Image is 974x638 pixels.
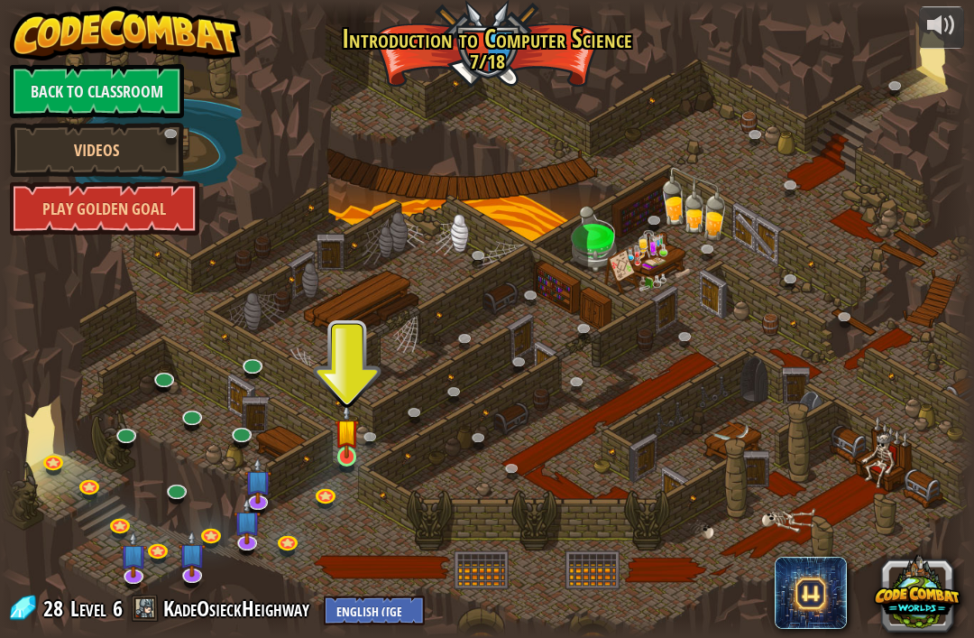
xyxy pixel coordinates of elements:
[179,531,206,577] img: level-banner-unstarted-subscriber.png
[919,6,964,49] button: Adjust volume
[10,123,184,177] a: Videos
[163,594,315,623] a: KadeOsieckHeighway
[10,64,184,118] a: Back to Classroom
[43,594,69,623] span: 28
[234,497,261,543] img: level-banner-unstarted-subscriber.png
[244,458,271,504] img: level-banner-unstarted-subscriber.png
[70,594,106,624] span: Level
[335,403,359,458] img: level-banner-started.png
[10,181,199,236] a: Play Golden Goal
[113,594,123,623] span: 6
[10,6,241,60] img: CodeCombat - Learn how to code by playing a game
[120,532,147,578] img: level-banner-unstarted-subscriber.png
